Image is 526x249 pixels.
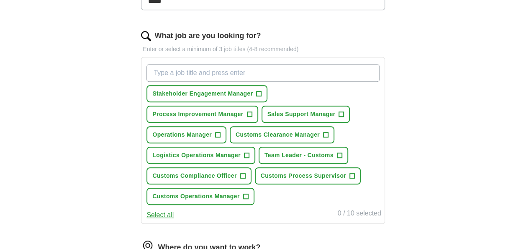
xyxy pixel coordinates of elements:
span: Process Improvement Manager [152,110,243,119]
span: Sales Support Manager [267,110,336,119]
button: Logistics Operations Manager [146,147,255,164]
button: Customs Operations Manager [146,188,254,205]
span: Customs Clearance Manager [236,130,320,139]
span: Customs Operations Manager [152,192,239,201]
p: Enter or select a minimum of 3 job titles (4-8 recommended) [141,45,385,54]
label: What job are you looking for? [154,30,261,41]
span: Logistics Operations Manager [152,151,241,160]
span: Customs Process Supervisor [261,171,346,180]
button: Customs Clearance Manager [230,126,334,143]
div: 0 / 10 selected [338,208,381,220]
button: Customs Process Supervisor [255,167,361,184]
span: Team Leader - Customs [264,151,334,160]
button: Operations Manager [146,126,226,143]
button: Process Improvement Manager [146,106,258,123]
button: Customs Compliance Officer [146,167,251,184]
button: Sales Support Manager [262,106,350,123]
img: search.png [141,31,151,41]
span: Operations Manager [152,130,212,139]
button: Select all [146,210,174,220]
button: Team Leader - Customs [259,147,348,164]
span: Customs Compliance Officer [152,171,236,180]
input: Type a job title and press enter [146,64,379,82]
button: Stakeholder Engagement Manager [146,85,267,102]
span: Stakeholder Engagement Manager [152,89,253,98]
